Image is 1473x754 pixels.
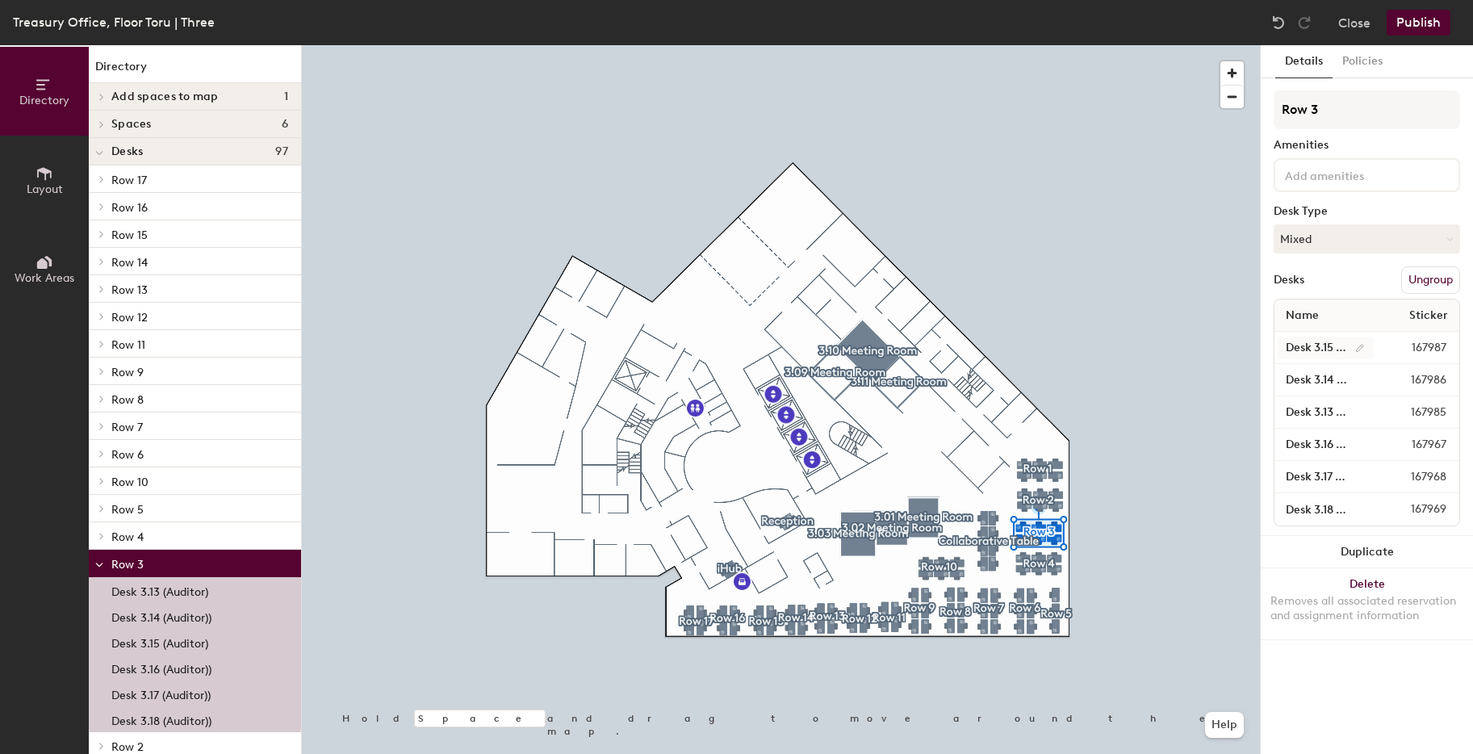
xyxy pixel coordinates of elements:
input: Unnamed desk [1278,498,1372,521]
span: Directory [19,94,69,107]
span: 167968 [1372,468,1456,486]
button: Help [1205,712,1244,738]
span: 6 [282,118,288,131]
button: Duplicate [1261,536,1473,568]
img: Undo [1270,15,1287,31]
span: Row 8 [111,393,144,407]
span: Sticker [1401,301,1456,330]
p: Desk 3.13 (Auditor) [111,580,208,599]
span: Row 17 [111,174,147,187]
button: Details [1275,45,1333,78]
span: Row 6 [111,448,144,462]
input: Unnamed desk [1278,369,1372,392]
button: DeleteRemoves all associated reservation and assignment information [1261,568,1473,639]
span: 167986 [1372,371,1456,389]
span: Layout [27,182,63,196]
p: Desk 3.14 (Auditor)) [111,606,211,625]
button: Policies [1333,45,1392,78]
div: Desk Type [1274,205,1460,218]
span: Row 11 [111,338,145,352]
span: Row 16 [111,201,148,215]
span: Spaces [111,118,152,131]
div: Removes all associated reservation and assignment information [1270,594,1463,623]
input: Add amenities [1282,165,1427,184]
p: Desk 3.17 (Auditor)) [111,684,211,702]
span: 1 [284,90,288,103]
img: Redo [1296,15,1312,31]
button: Mixed [1274,224,1460,253]
button: Ungroup [1401,266,1460,294]
span: Row 14 [111,256,148,270]
p: Desk 3.16 (Auditor)) [111,658,211,677]
span: 167969 [1372,501,1456,518]
input: Unnamed desk [1278,434,1373,456]
span: 167987 [1373,339,1456,357]
span: Desks [111,145,143,158]
div: Desks [1274,274,1304,287]
span: Row 4 [111,530,144,544]
input: Unnamed desk [1278,337,1373,359]
div: Amenities [1274,139,1460,152]
span: Add spaces to map [111,90,219,103]
span: Row 2 [111,740,144,754]
span: Name [1278,301,1327,330]
button: Publish [1387,10,1450,36]
div: Treasury Office, Floor Toru | Three [13,12,215,32]
span: Row 15 [111,228,148,242]
span: Row 12 [111,311,148,325]
span: 167985 [1372,404,1456,421]
span: Row 10 [111,475,149,489]
p: Desk 3.18 (Auditor)) [111,710,211,728]
input: Unnamed desk [1278,401,1372,424]
h1: Directory [89,58,301,83]
span: Row 9 [111,366,144,379]
span: Row 13 [111,283,148,297]
span: Row 7 [111,421,143,434]
button: Close [1338,10,1370,36]
span: Row 3 [111,558,144,572]
span: 97 [275,145,288,158]
input: Unnamed desk [1278,466,1372,488]
span: Work Areas [15,271,74,285]
span: 167967 [1373,436,1456,454]
span: Row 5 [111,503,144,517]
p: Desk 3.15 (Auditor) [111,632,208,651]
